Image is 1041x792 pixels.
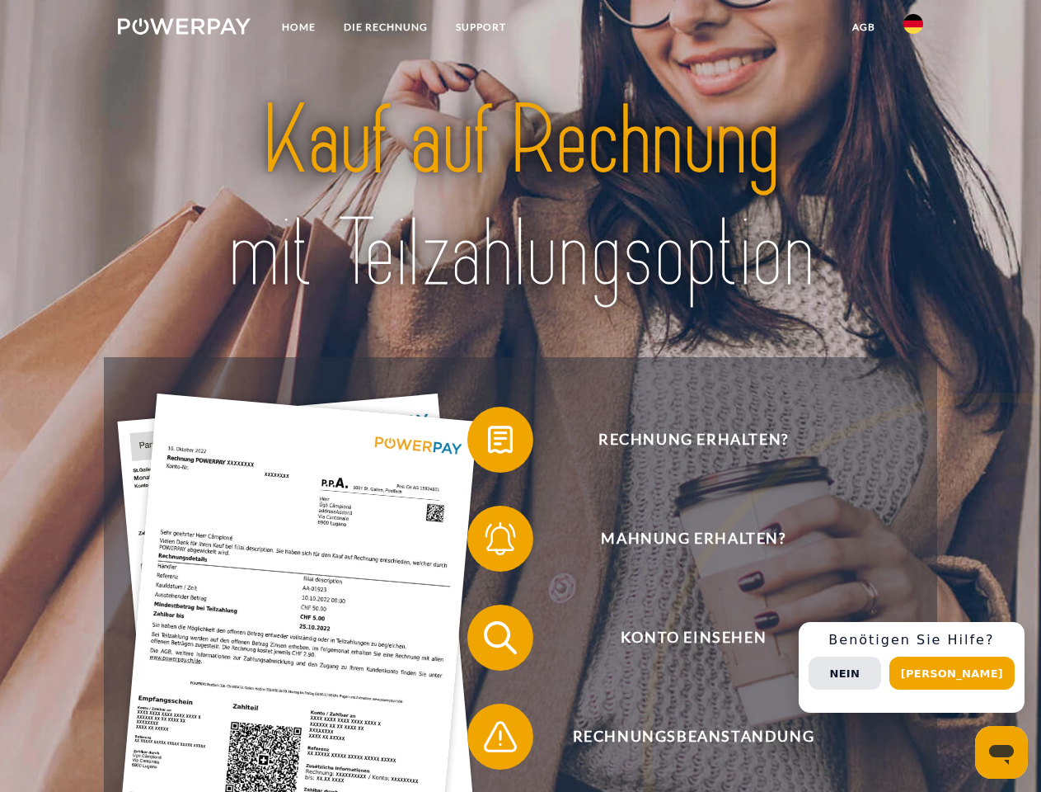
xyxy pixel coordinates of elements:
span: Rechnung erhalten? [491,407,895,473]
a: SUPPORT [442,12,520,42]
img: qb_bill.svg [480,419,521,460]
img: logo-powerpay-white.svg [118,18,251,35]
button: Konto einsehen [467,605,896,671]
img: de [903,14,923,34]
a: Home [268,12,330,42]
span: Konto einsehen [491,605,895,671]
img: qb_warning.svg [480,716,521,757]
button: Mahnung erhalten? [467,506,896,572]
img: title-powerpay_de.svg [157,79,884,316]
a: agb [838,12,889,42]
span: Mahnung erhalten? [491,506,895,572]
button: Rechnung erhalten? [467,407,896,473]
img: qb_search.svg [480,617,521,658]
button: Nein [809,657,881,690]
img: qb_bell.svg [480,518,521,559]
iframe: Schaltfläche zum Öffnen des Messaging-Fensters [975,726,1028,779]
h3: Benötigen Sie Hilfe? [809,632,1015,648]
button: Rechnungsbeanstandung [467,704,896,770]
button: [PERSON_NAME] [889,657,1015,690]
div: Schnellhilfe [799,622,1025,713]
span: Rechnungsbeanstandung [491,704,895,770]
a: DIE RECHNUNG [330,12,442,42]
